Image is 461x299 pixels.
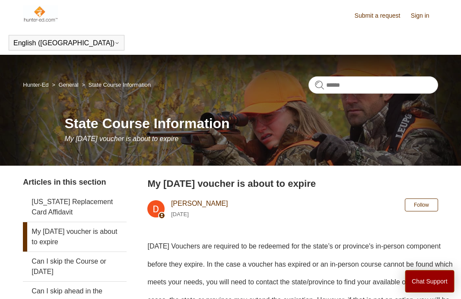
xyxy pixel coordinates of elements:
[411,11,438,20] a: Sign in
[64,113,438,134] h1: State Course Information
[147,242,440,250] span: [DATE] Vouchers are required to be redeemed for the state’s or province's in-person component
[23,178,106,186] span: Articles in this section
[23,252,127,281] a: Can I skip the Course or [DATE]
[171,211,189,217] time: 02/12/2024, 16:06
[23,82,48,88] a: Hunter-Ed
[80,82,151,88] li: State Course Information
[50,82,80,88] li: General
[355,11,409,20] a: Submit a request
[23,192,127,222] a: [US_STATE] Replacement Card Affidavit
[308,76,438,94] input: Search
[23,222,127,252] a: My [DATE] voucher is about to expire
[147,278,452,286] span: meets your needs, you will need to contact the state/province to find your available options. In ...
[64,135,178,142] span: My [DATE] voucher is about to expire
[405,198,438,211] button: Follow Article
[405,270,455,293] button: Chat Support
[23,82,50,88] li: Hunter-Ed
[23,5,58,22] img: Hunter-Ed Help Center home page
[58,82,78,88] a: General
[147,176,438,191] h2: My Field Day voucher is about to expire
[89,82,151,88] a: State Course Information
[171,200,228,207] a: [PERSON_NAME]
[13,39,120,47] button: English ([GEOGRAPHIC_DATA])
[147,261,452,268] span: before they expire. In the case a voucher has expired or an in-person course cannot be found which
